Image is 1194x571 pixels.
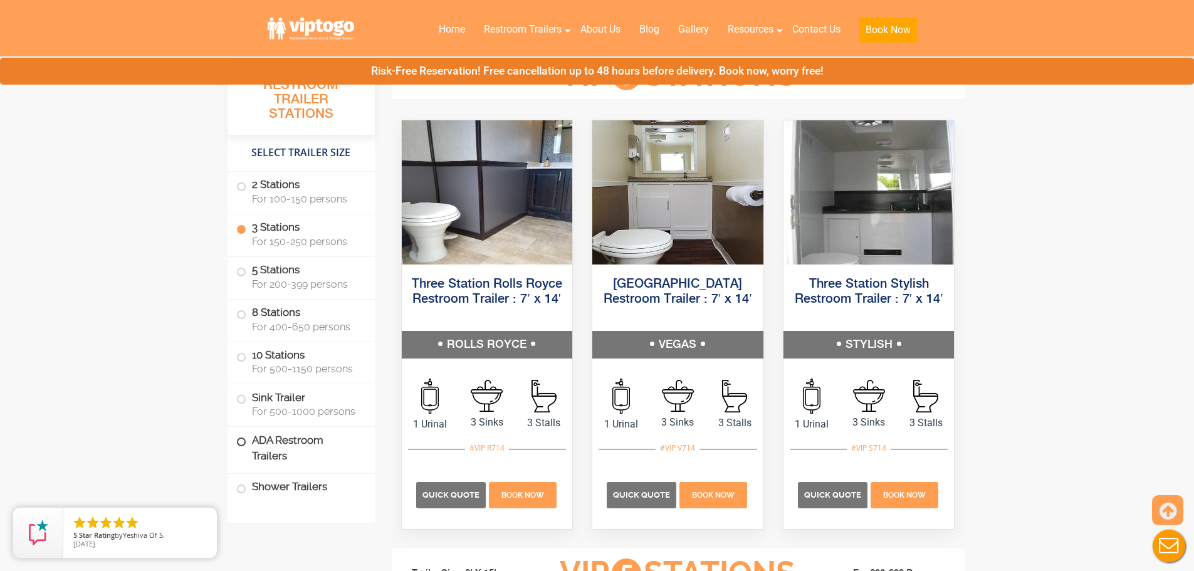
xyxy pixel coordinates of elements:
span: For 400-650 persons [252,321,360,333]
span: 3 Stalls [706,416,763,431]
img: an icon of sink [471,380,503,412]
span: 3 Sinks [649,415,706,430]
h4: Select Trailer Size [228,141,375,165]
a: Three Station Rolls Royce Restroom Trailer : 7′ x 14′ [412,278,562,306]
li:  [72,515,87,530]
div: #VIP V714 [656,440,699,456]
img: an icon of stall [913,380,938,412]
a: Book Now [869,488,940,500]
span: For 200-399 persons [252,278,360,290]
label: 8 Stations [236,300,366,338]
img: Side view of three station restroom trailer with three separate doors with signs [783,120,955,265]
span: Book Now [883,491,926,500]
h5: STYLISH [783,331,955,359]
img: an icon of urinal [803,379,820,414]
a: Three Station Stylish Restroom Trailer : 7′ x 14′ [795,278,943,306]
a: Gallery [669,16,718,43]
img: Review Rating [26,520,51,545]
span: 5 [73,530,77,540]
img: an icon of stall [532,380,557,412]
span: Book Now [692,491,735,500]
li:  [125,515,140,530]
span: Quick Quote [422,490,479,500]
button: Live Chat [1144,521,1194,571]
span: For 500-1000 persons [252,406,360,417]
a: Restroom Trailers [474,16,571,43]
img: Side view of three station restroom trailer with three separate doors with signs [402,120,573,265]
h3: VIP Stations [540,58,815,93]
label: 3 Stations [236,214,366,253]
span: 3 Stalls [515,416,572,431]
li:  [85,515,100,530]
img: Side view of three station restroom trailer with three separate doors with signs [592,120,763,265]
a: Home [429,16,474,43]
span: Star Rating [79,530,115,540]
h3: All Portable Restroom Trailer Stations [228,60,375,135]
span: 1 Urinal [783,417,841,432]
label: Shower Trailers [236,474,366,501]
span: 1 Urinal [402,417,459,432]
li:  [112,515,127,530]
a: Blog [630,16,669,43]
img: an icon of urinal [421,379,439,414]
span: For 100-150 persons [252,193,360,205]
label: ADA Restroom Trailers [236,427,366,469]
span: Quick Quote [804,490,861,500]
span: Quick Quote [613,490,670,500]
div: #VIP R714 [465,440,509,456]
img: an icon of sink [853,380,885,412]
a: Book Now [487,488,558,500]
span: 3 Stalls [898,416,955,431]
a: Quick Quote [416,488,488,500]
h5: VEGAS [592,331,763,359]
div: #VIP S714 [847,440,891,456]
span: Book Now [501,491,544,500]
span: For 150-250 persons [252,236,360,248]
a: About Us [571,16,630,43]
span: 1 Urinal [592,417,649,432]
label: 2 Stations [236,172,366,211]
a: Book Now [678,488,749,500]
span: Yeshiva Of S. [123,530,165,540]
a: Quick Quote [607,488,678,500]
span: 3 Sinks [841,415,898,430]
span: [DATE] [73,539,95,548]
a: [GEOGRAPHIC_DATA] Restroom Trailer : 7′ x 14′ [604,278,752,306]
li:  [98,515,113,530]
h5: ROLLS ROYCE [402,331,573,359]
button: Book Now [859,18,917,43]
img: an icon of stall [722,380,747,412]
a: Quick Quote [798,488,869,500]
img: an icon of urinal [612,379,630,414]
label: Sink Trailer [236,384,366,423]
img: an icon of sink [662,380,694,412]
label: 5 Stations [236,257,366,296]
a: Contact Us [783,16,850,43]
span: 3 Sinks [458,415,515,430]
span: by [73,532,207,540]
label: 10 Stations [236,342,366,381]
span: For 500-1150 persons [252,363,360,375]
a: Book Now [850,16,926,50]
a: Resources [718,16,783,43]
